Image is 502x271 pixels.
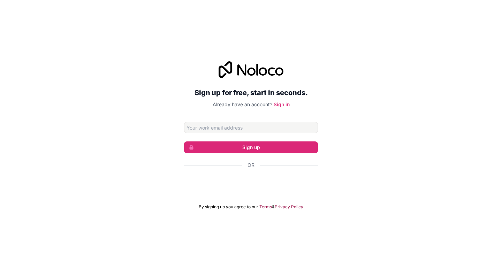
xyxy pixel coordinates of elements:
[272,204,275,210] span: &
[184,86,318,99] h2: Sign up for free, start in seconds.
[275,204,303,210] a: Privacy Policy
[259,204,272,210] a: Terms
[184,122,318,133] input: Email address
[184,141,318,153] button: Sign up
[213,101,272,107] span: Already have an account?
[248,162,254,169] span: Or
[274,101,290,107] a: Sign in
[199,204,258,210] span: By signing up you agree to our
